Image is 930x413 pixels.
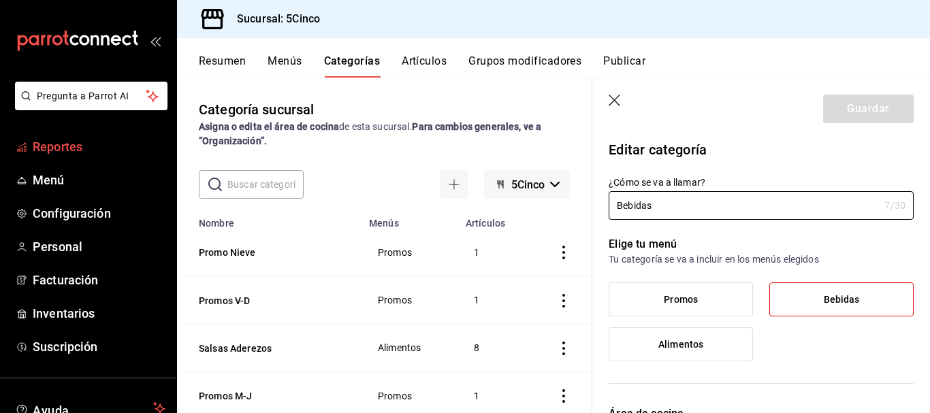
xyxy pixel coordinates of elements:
[557,342,571,355] button: actions
[664,294,698,305] span: Promos
[603,54,645,78] button: Publicar
[458,276,528,324] td: 1
[37,89,146,103] span: Pregunta a Parrot AI
[199,294,335,308] button: Promos V-D
[199,246,335,259] button: Promo Nieve
[268,54,302,78] button: Menús
[10,99,167,113] a: Pregunta a Parrot AI
[33,137,165,156] span: Reportes
[33,237,165,256] span: Personal
[378,248,440,257] span: Promos
[484,170,571,199] button: 5Cinco
[15,82,167,110] button: Pregunta a Parrot AI
[609,252,914,266] p: Tu categoría se va a incluir en los menús elegidos
[33,304,165,323] span: Inventarios
[609,178,914,187] label: ¿Cómo se va a llamar?
[199,54,930,78] div: navigation tabs
[199,389,335,403] button: Promos M-J
[150,35,161,46] button: open_drawer_menu
[199,99,314,120] div: Categoría sucursal
[458,324,528,371] td: 8
[402,54,447,78] button: Artículos
[199,120,571,148] div: de esta sucursal.
[511,178,545,191] span: 5Cinco
[227,171,304,198] input: Buscar categoría
[824,294,860,305] span: Bebidas
[361,210,458,229] th: Menús
[378,391,440,401] span: Promos
[557,294,571,308] button: actions
[33,271,165,289] span: Facturación
[458,229,528,276] td: 1
[199,342,335,355] button: Salsas Aderezos
[468,54,581,78] button: Grupos modificadores
[33,204,165,222] span: Configuración
[378,343,440,352] span: Alimentos
[199,121,339,132] strong: Asigna o edita el área de cocina
[458,210,528,229] th: Artículos
[33,337,165,356] span: Suscripción
[557,246,571,259] button: actions
[557,389,571,403] button: actions
[177,210,361,229] th: Nombre
[658,339,703,350] span: Alimentos
[199,54,246,78] button: Resumen
[884,199,905,212] div: 7 /30
[226,11,320,27] h3: Sucursal: 5Cinco
[609,236,914,252] p: Elige tu menú
[324,54,381,78] button: Categorías
[378,295,440,305] span: Promos
[609,139,914,160] p: Editar categoría
[33,171,165,189] span: Menú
